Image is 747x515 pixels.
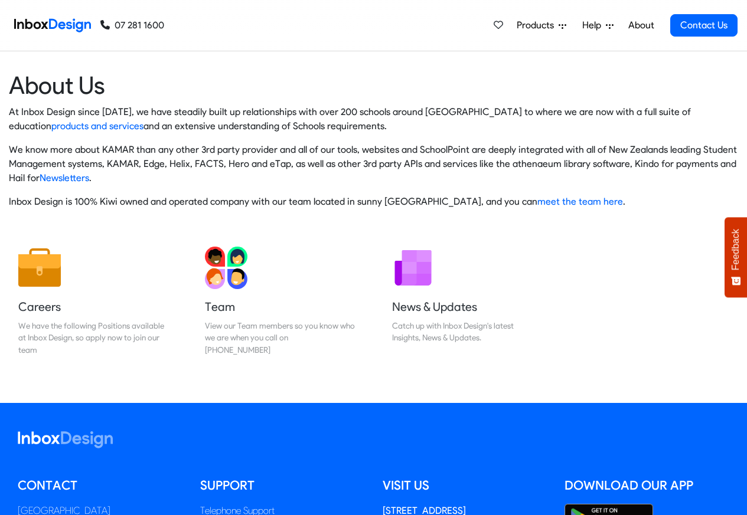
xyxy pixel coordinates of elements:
div: We have the following Positions available at Inbox Design, so apply now to join our team [18,320,168,356]
h5: Careers [18,298,168,315]
a: meet the team here [537,196,623,207]
h5: Team [205,298,355,315]
span: Help [582,18,606,32]
p: At Inbox Design since [DATE], we have steadily built up relationships with over 200 schools aroun... [9,105,738,133]
div: Catch up with Inbox Design's latest Insights, News & Updates. [392,320,542,344]
a: products and services [51,120,143,132]
a: Team View our Team members so you know who we are when you call on [PHONE_NUMBER] [195,237,364,365]
a: 07 281 1600 [100,18,164,32]
p: We know more about KAMAR than any other 3rd party provider and all of our tools, websites and Sch... [9,143,738,185]
a: About [625,14,657,37]
h5: Support [200,477,365,494]
a: Newsletters [40,172,89,183]
h5: Contact [18,477,182,494]
h5: Visit us [383,477,547,494]
h5: Download our App [565,477,729,494]
span: Feedback [730,229,741,270]
img: 2022_01_12_icon_newsletter.svg [392,247,435,289]
heading: About Us [9,70,738,100]
img: logo_inboxdesign_white.svg [18,431,113,448]
div: View our Team members so you know who we are when you call on [PHONE_NUMBER] [205,320,355,356]
a: Contact Us [670,14,738,37]
a: Help [578,14,618,37]
a: Products [512,14,571,37]
img: 2022_01_13_icon_job.svg [18,247,61,289]
p: Inbox Design is 100% Kiwi owned and operated company with our team located in sunny [GEOGRAPHIC_D... [9,195,738,209]
h5: News & Updates [392,298,542,315]
a: News & Updates Catch up with Inbox Design's latest Insights, News & Updates. [383,237,552,365]
button: Feedback - Show survey [725,217,747,297]
span: Products [517,18,559,32]
img: 2022_01_13_icon_team.svg [205,247,247,289]
a: Careers We have the following Positions available at Inbox Design, so apply now to join our team [9,237,178,365]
